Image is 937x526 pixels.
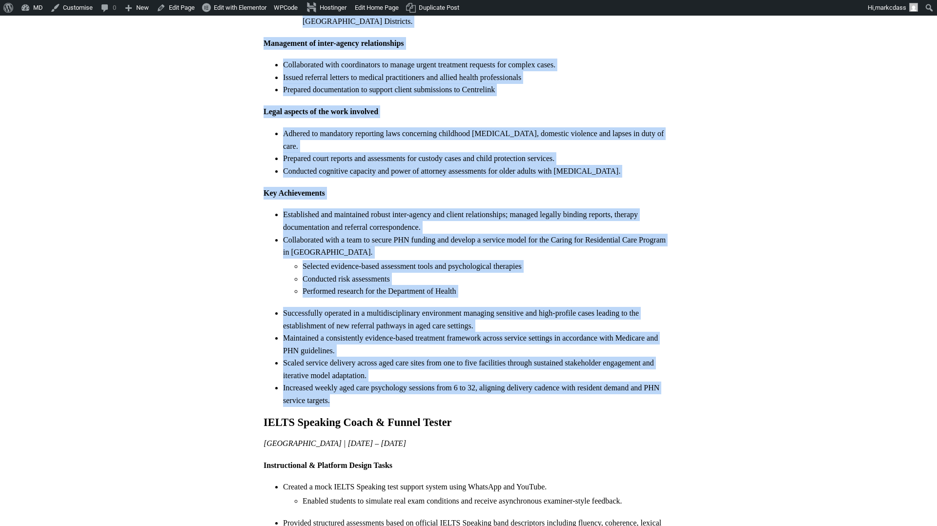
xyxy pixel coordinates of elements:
li: Collaborated with a team to secure PHN funding and develop a service model for the Caring for Res... [283,234,673,298]
strong: Legal aspects of the work involved [264,107,378,116]
i: [GEOGRAPHIC_DATA] | [DATE] – [DATE] [264,439,406,447]
div: Keywords by Traffic [108,58,164,64]
strong: Management of inter-agency relationships [264,39,404,47]
strong: Instructional & Platform Design Tasks [264,461,392,469]
li: Conducted risk assessments [303,273,673,285]
span: Edit with Elementor [214,4,266,11]
li: Maintained a consistently evidence-based treatment framework across service settings in accordanc... [283,332,673,357]
div: v 4.0.25 [27,16,48,23]
li: Collaborated with coordinators to manage urgent treatment requests for complex cases. [283,59,673,71]
li: Prepared documentation to support client submissions to Centrelink [283,83,673,96]
img: tab_domain_overview_orange.svg [26,57,34,64]
div: Domain: [DOMAIN_NAME] [25,25,107,33]
h2: IELTS Speaking Coach & Funnel Tester [264,416,673,429]
strong: Key Achievements [264,189,325,197]
li: Created a mock IELTS Speaking test support system using WhatsApp and YouTube. [283,481,673,507]
li: Increased weekly aged care psychology sessions from 6 to 32, aligning delivery cadence with resid... [283,382,673,406]
li: Conducted cognitive capacity and power of attorney assessments for older adults with [MEDICAL_DATA]. [283,165,673,178]
li: Scaled service delivery across aged care sites from one to five facilities through sustained stak... [283,357,673,382]
li: Established and maintained robust inter-agency and client relationships; managed legally binding ... [283,208,673,233]
div: Domain Overview [37,58,87,64]
img: logo_orange.svg [16,16,23,23]
img: tab_keywords_by_traffic_grey.svg [97,57,105,64]
li: Successfully operated in a multidisciplinary environment managing sensitive and high-profile case... [283,307,673,332]
li: Prepared court reports and assessments for custody cases and child protection services. [283,152,673,165]
li: Selected evidence-based assessment tools and psychological therapies [303,260,673,273]
span: markcdass [875,4,906,11]
img: website_grey.svg [16,25,23,33]
li: Performed research for the Department of Health [303,285,673,298]
li: Adhered to mandatory reporting laws concerning childhood [MEDICAL_DATA], domestic violence and la... [283,127,673,152]
li: Issued referral letters to medical practitioners and allied health professionals [283,71,673,84]
li: Enabled students to simulate real exam conditions and receive asynchronous examiner-style feedback. [303,495,673,507]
